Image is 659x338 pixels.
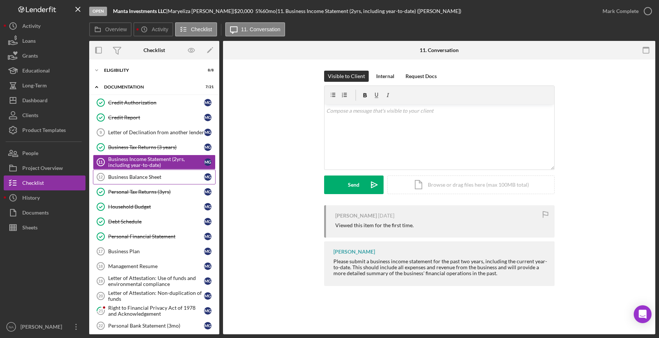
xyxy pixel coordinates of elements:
[93,110,216,125] a: Credit ReportMG
[4,220,85,235] button: Sheets
[98,175,103,179] tspan: 12
[113,8,166,14] b: Manta Investments LLC
[93,95,216,110] a: Credit AuthorizationMG
[98,294,103,298] tspan: 20
[22,19,41,35] div: Activity
[4,93,85,108] button: Dashboard
[204,144,211,151] div: M G
[204,203,211,210] div: M G
[108,219,204,225] div: Debt Schedule
[22,93,48,110] div: Dashboard
[22,48,38,65] div: Grants
[348,176,359,194] div: Send
[93,259,216,274] a: 18Management ResumeMG
[93,199,216,214] a: Household BudgetMG
[104,68,195,73] div: Eligibility
[4,108,85,123] button: Clients
[200,68,214,73] div: 8 / 8
[175,22,217,36] button: Checklist
[108,100,204,106] div: Credit Authorization
[100,130,102,135] tspan: 9
[93,289,216,303] a: 20Letter of Attestation: Non-duplication of fundsMG
[108,234,204,239] div: Personal Financial Statement
[104,85,195,89] div: Documentation
[108,144,204,150] div: Business Tax Returns (3 years)
[22,220,38,237] div: Sheets
[255,8,262,14] div: 5 %
[108,129,204,135] div: Letter of Declination from another lender
[93,184,216,199] a: Personal Tax Returns (3yrs)MG
[4,19,85,33] button: Activity
[204,114,211,121] div: M G
[108,115,204,120] div: Credit Report
[168,8,234,14] div: Maryeliza [PERSON_NAME] |
[378,213,394,219] time: 2025-08-13 10:46
[4,48,85,63] button: Grants
[4,190,85,205] button: History
[93,155,216,170] a: 11Business Income Statement (2yrs, including year-to-date)MG
[333,258,547,276] div: Please submit a business income statement for the past two years, including the current year-to-d...
[108,290,204,302] div: Letter of Attestation: Non-duplication of funds
[9,325,14,329] text: NA
[204,322,211,329] div: M G
[234,8,253,14] span: $20,000
[93,274,216,289] a: 19Letter of Attestation: Use of funds and environmental complianceMG
[603,4,639,19] div: Mark Complete
[4,176,85,190] button: Checklist
[108,263,204,269] div: Management Resume
[105,26,127,32] label: Overview
[22,161,63,177] div: Project Overview
[402,71,440,82] button: Request Docs
[4,78,85,93] a: Long-Term
[93,318,216,333] a: 22Personal Bank Statement (3mo)MG
[108,204,204,210] div: Household Budget
[200,85,214,89] div: 7 / 21
[108,323,204,329] div: Personal Bank Statement (3mo)
[4,161,85,176] a: Project Overview
[22,63,50,80] div: Educational
[22,108,38,125] div: Clients
[191,26,212,32] label: Checklist
[4,146,85,161] button: People
[262,8,276,14] div: 60 mo
[204,233,211,240] div: M G
[108,248,204,254] div: Business Plan
[93,125,216,140] a: 9Letter of Declination from another lenderMG
[93,140,216,155] a: Business Tax Returns (3 years)MG
[4,319,85,334] button: NA[PERSON_NAME]
[108,275,204,287] div: Letter of Attestation: Use of funds and environmental compliance
[93,229,216,244] a: Personal Financial StatementMG
[4,63,85,78] button: Educational
[108,174,204,180] div: Business Balance Sheet
[93,244,216,259] a: 17Business PlanMG
[143,47,165,53] div: Checklist
[595,4,655,19] button: Mark Complete
[22,123,66,139] div: Product Templates
[204,248,211,255] div: M G
[89,22,132,36] button: Overview
[328,71,365,82] div: Visible to Client
[22,146,38,162] div: People
[204,173,211,181] div: M G
[98,249,103,254] tspan: 17
[98,160,103,164] tspan: 11
[152,26,168,32] label: Activity
[4,33,85,48] a: Loans
[204,188,211,196] div: M G
[19,319,67,336] div: [PERSON_NAME]
[133,22,173,36] button: Activity
[108,156,204,168] div: Business Income Statement (2yrs, including year-to-date)
[333,249,375,255] div: [PERSON_NAME]
[241,26,281,32] label: 11. Conversation
[108,305,204,317] div: Right to Financial Privacy Act of 1978 and Acknowledgement
[93,214,216,229] a: Debt ScheduleMG
[420,47,459,53] div: 11. Conversation
[89,7,107,16] div: Open
[4,123,85,138] button: Product Templates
